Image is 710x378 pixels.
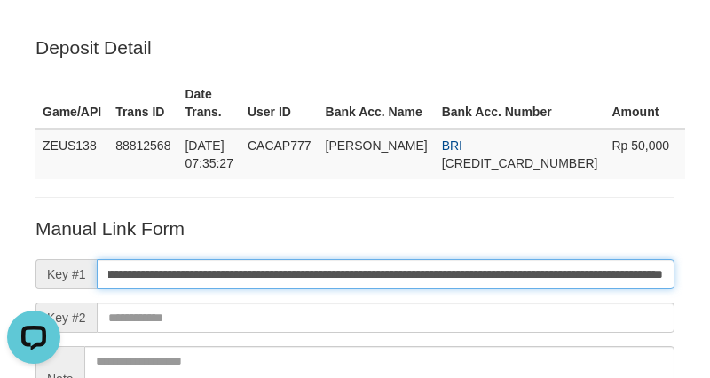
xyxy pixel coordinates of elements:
[435,78,605,129] th: Bank Acc. Number
[35,78,108,129] th: Game/API
[326,138,428,153] span: [PERSON_NAME]
[108,78,177,129] th: Trans ID
[177,78,241,129] th: Date Trans.
[7,7,60,60] button: Open LiveChat chat widget
[35,216,674,241] p: Manual Link Form
[108,129,177,179] td: 88812568
[35,259,97,289] span: Key #1
[319,78,435,129] th: Bank Acc. Name
[241,78,319,129] th: User ID
[35,35,674,60] p: Deposit Detail
[35,129,108,179] td: ZEUS138
[604,78,685,129] th: Amount
[611,138,669,153] span: Rp 50,000
[442,138,462,153] span: BRI
[185,138,233,170] span: [DATE] 07:35:27
[442,156,598,170] span: Copy 118001007636530 to clipboard
[248,138,312,153] span: CACAP777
